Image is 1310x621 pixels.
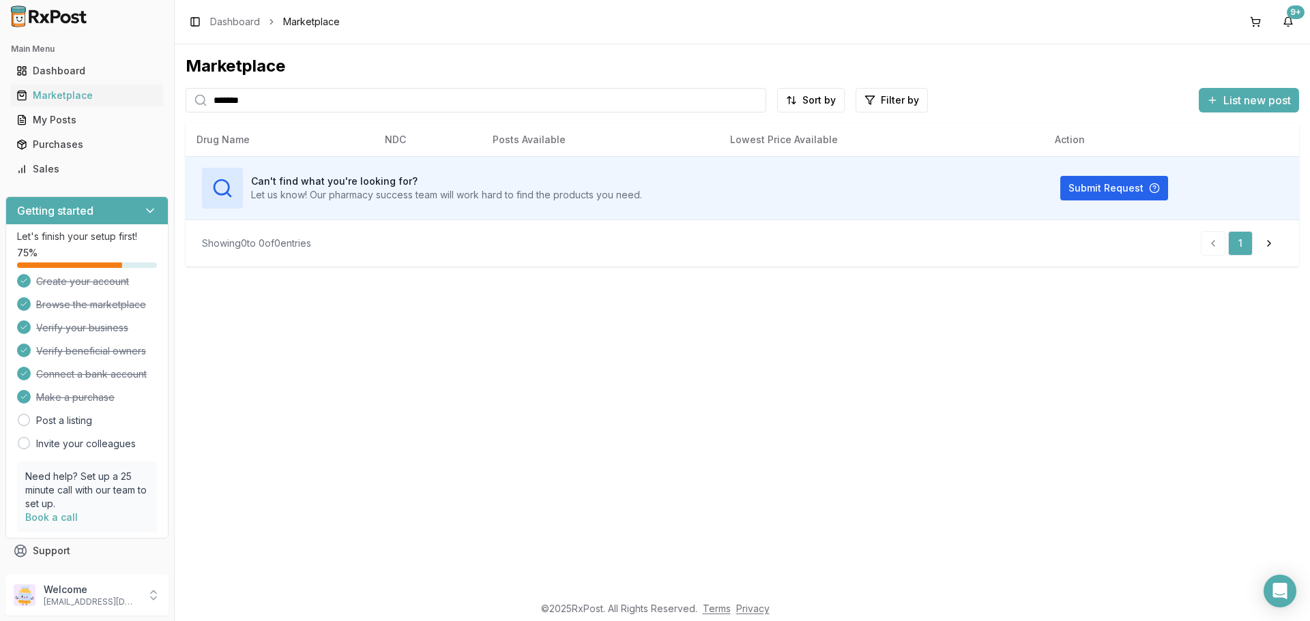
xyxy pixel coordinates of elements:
[5,563,169,588] button: Feedback
[1264,575,1296,607] div: Open Intercom Messenger
[736,603,770,614] a: Privacy
[1044,123,1299,156] th: Action
[16,89,158,102] div: Marketplace
[5,85,169,106] button: Marketplace
[11,59,163,83] a: Dashboard
[1199,88,1299,112] button: List new post
[5,158,169,180] button: Sales
[1277,11,1299,33] button: 9+
[36,367,147,381] span: Connect a bank account
[36,437,136,451] a: Invite your colleagues
[33,569,79,582] span: Feedback
[1287,5,1305,19] div: 9+
[482,123,719,156] th: Posts Available
[251,175,642,188] h3: Can't find what you're looking for?
[210,15,340,29] nav: breadcrumb
[1060,176,1168,200] button: Submit Request
[5,539,169,563] button: Support
[802,93,836,107] span: Sort by
[11,157,163,181] a: Sales
[11,83,163,108] a: Marketplace
[856,88,928,112] button: Filter by
[251,188,642,202] p: Let us know! Our pharmacy success team will work hard to find the products you need.
[1228,231,1253,256] a: 1
[11,132,163,157] a: Purchases
[374,123,482,156] th: NDC
[36,344,146,358] span: Verify beneficial owners
[14,584,35,606] img: User avatar
[5,5,93,27] img: RxPost Logo
[17,230,157,243] p: Let's finish your setup first!
[703,603,731,614] a: Terms
[25,511,78,523] a: Book a call
[186,123,374,156] th: Drug Name
[283,15,340,29] span: Marketplace
[5,134,169,155] button: Purchases
[17,202,93,219] h3: Getting started
[719,123,1044,156] th: Lowest Price Available
[881,93,919,107] span: Filter by
[1255,231,1283,256] a: Go to next page
[1199,95,1299,108] a: List new post
[36,414,92,427] a: Post a listing
[44,583,139,596] p: Welcome
[777,88,845,112] button: Sort by
[11,108,163,132] a: My Posts
[1201,231,1283,256] nav: pagination
[210,15,260,29] a: Dashboard
[5,109,169,131] button: My Posts
[186,55,1299,77] div: Marketplace
[44,596,139,607] p: [EMAIL_ADDRESS][DOMAIN_NAME]
[16,162,158,176] div: Sales
[25,470,149,511] p: Need help? Set up a 25 minute call with our team to set up.
[16,113,158,127] div: My Posts
[16,138,158,151] div: Purchases
[11,44,163,55] h2: Main Menu
[5,60,169,82] button: Dashboard
[36,391,115,404] span: Make a purchase
[36,321,128,335] span: Verify your business
[202,237,311,250] div: Showing 0 to 0 of 0 entries
[36,298,146,312] span: Browse the marketplace
[1223,92,1291,108] span: List new post
[36,275,129,288] span: Create your account
[17,246,38,260] span: 75 %
[16,64,158,78] div: Dashboard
